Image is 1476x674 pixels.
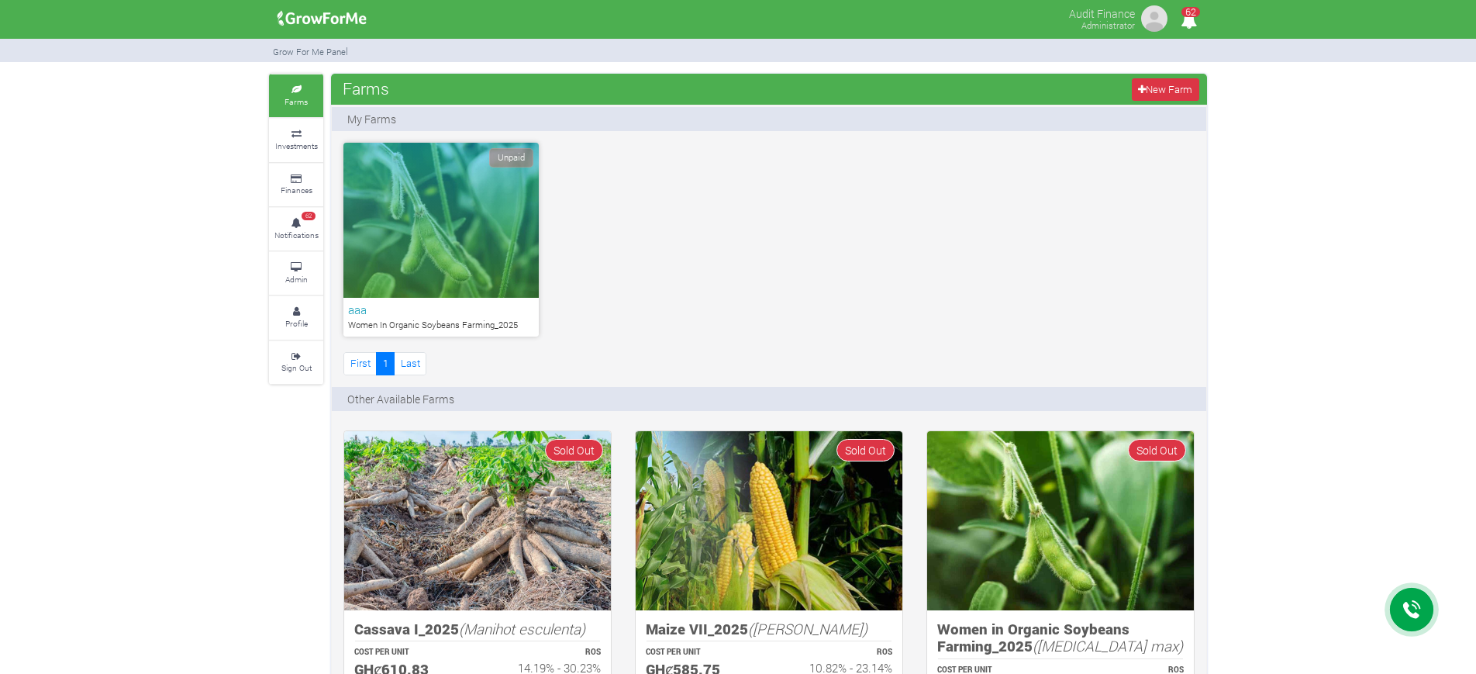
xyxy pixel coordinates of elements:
small: Finances [281,185,312,195]
img: growforme image [636,431,902,610]
small: Notifications [274,230,319,240]
p: ROS [491,647,601,658]
img: growforme image [272,3,372,34]
p: Women In Organic Soybeans Farming_2025 [348,319,534,332]
p: COST PER UNIT [354,647,464,658]
a: 62 [1174,15,1204,29]
small: Investments [275,140,318,151]
a: Investments [269,119,323,161]
i: ([PERSON_NAME]) [748,619,867,638]
p: Other Available Farms [347,391,454,407]
span: 62 [1181,7,1200,17]
h5: Women in Organic Soybeans Farming_2025 [937,620,1184,655]
a: Sign Out [269,341,323,384]
small: Administrator [1081,19,1135,31]
p: My Farms [347,111,396,127]
p: ROS [783,647,892,658]
i: (Manihot esculenta) [459,619,585,638]
i: Notifications [1174,3,1204,38]
img: growforme image [927,431,1194,610]
a: Admin [269,252,323,295]
span: 62 [302,212,316,221]
a: Last [394,352,426,375]
span: Sold Out [836,439,895,461]
a: Finances [269,164,323,206]
h5: Cassava I_2025 [354,620,601,638]
p: Audit Finance [1069,3,1135,22]
a: Farms [269,74,323,117]
span: Farms [339,73,393,104]
small: Admin [285,274,308,285]
small: Profile [285,318,308,329]
h6: aaa [348,302,534,316]
img: growforme image [1139,3,1170,34]
img: growforme image [344,431,611,610]
span: Sold Out [1128,439,1186,461]
a: New Farm [1132,78,1199,101]
small: Farms [285,96,308,107]
nav: Page Navigation [343,352,426,375]
a: First [343,352,377,375]
h5: Maize VII_2025 [646,620,892,638]
small: Sign Out [281,362,312,373]
i: ([MEDICAL_DATA] max) [1033,636,1183,655]
a: Profile [269,296,323,339]
a: 62 Notifications [269,208,323,251]
span: Unpaid [489,148,533,168]
small: Grow For Me Panel [273,46,348,57]
p: COST PER UNIT [646,647,755,658]
a: 1 [376,352,395,375]
a: Unpaid aaa Women In Organic Soybeans Farming_2025 [343,143,539,337]
span: Sold Out [545,439,603,461]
